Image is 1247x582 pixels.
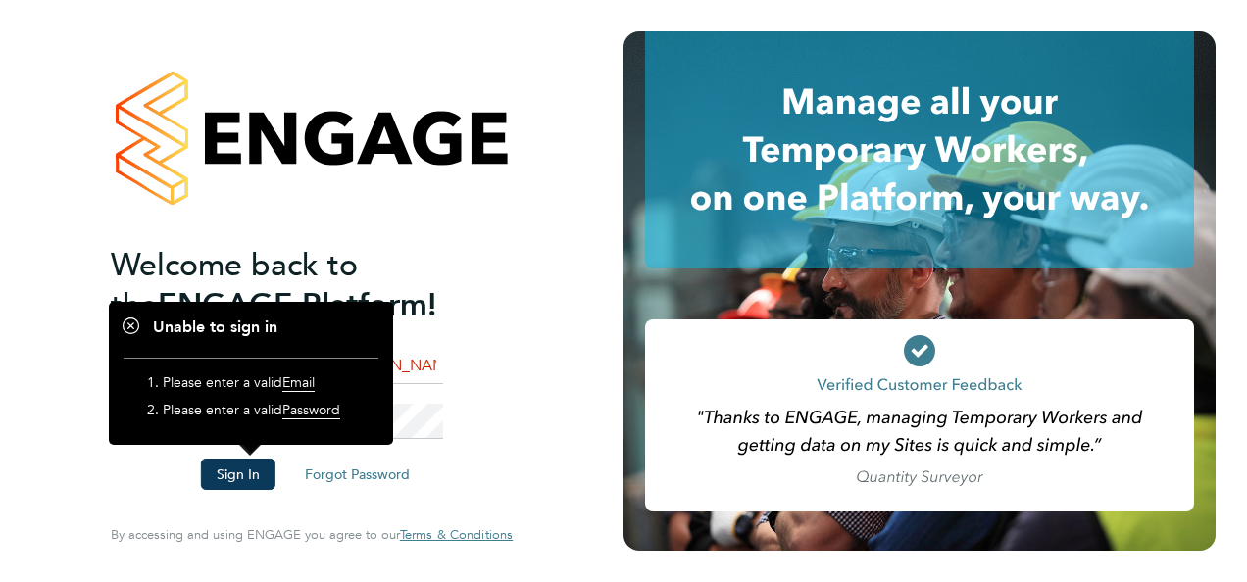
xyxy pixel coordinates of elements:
span: Password [282,401,340,419]
li: Please enter a valid [163,401,359,428]
button: Forgot Password [289,459,425,490]
button: Sign In [201,459,275,490]
span: Welcome back to the [111,246,358,324]
li: Please enter a valid [163,373,359,401]
span: By accessing and using ENGAGE you agree to our [111,526,513,543]
h1: Unable to sign in [124,317,378,338]
a: Terms & Conditions [400,527,513,543]
h2: ENGAGE Platform! [111,245,493,325]
span: Email [282,373,315,392]
span: Terms & Conditions [400,526,513,543]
